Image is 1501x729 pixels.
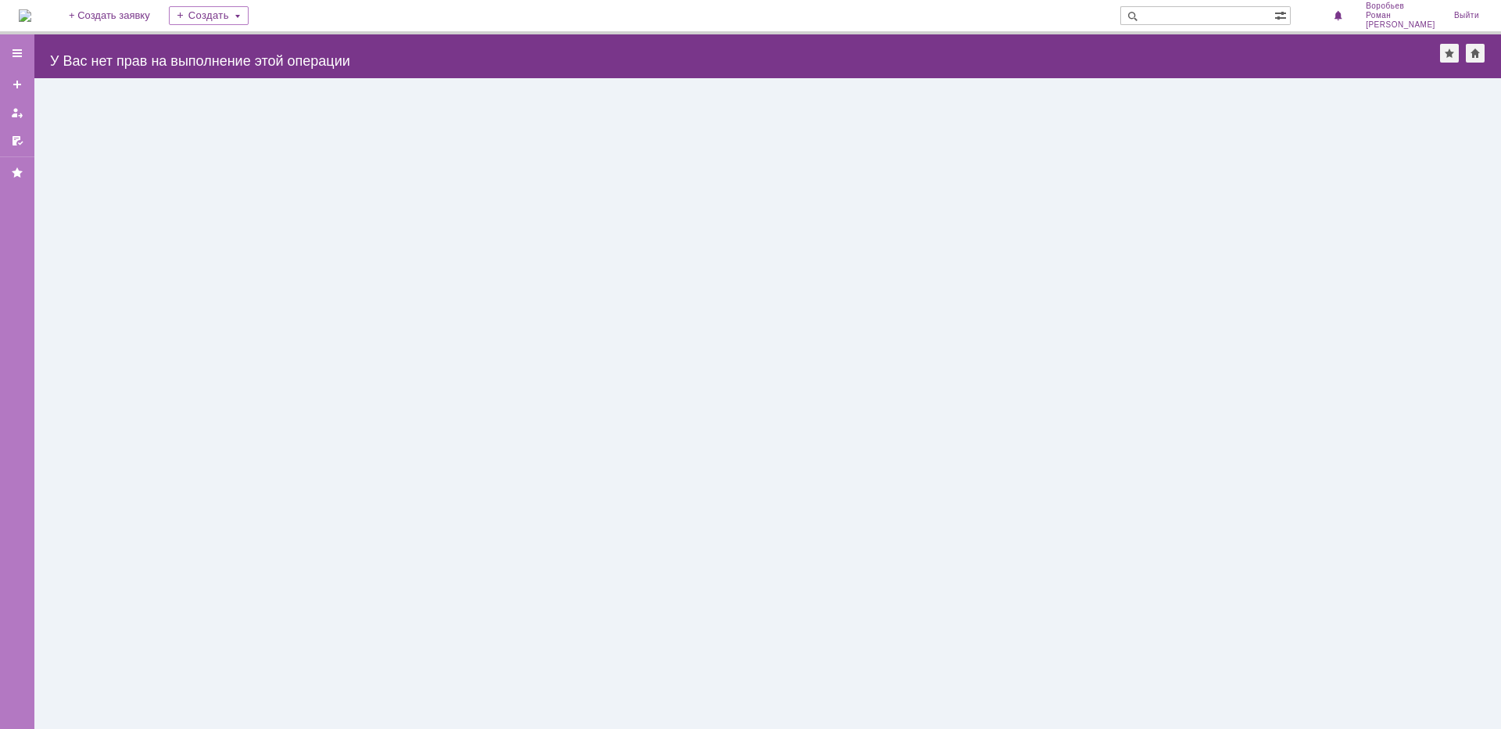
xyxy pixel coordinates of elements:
div: У Вас нет прав на выполнение этой операции [50,53,1440,69]
span: Расширенный поиск [1274,7,1290,22]
span: [PERSON_NAME] [1366,20,1435,30]
div: Добавить в избранное [1440,44,1459,63]
span: Роман [1366,11,1435,20]
a: Мои согласования [5,128,30,153]
a: Перейти на домашнюю страницу [19,9,31,22]
div: Создать [169,6,249,25]
img: logo [19,9,31,22]
a: Создать заявку [5,72,30,97]
div: Сделать домашней страницей [1466,44,1485,63]
span: Воробьев [1366,2,1435,11]
a: Мои заявки [5,100,30,125]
